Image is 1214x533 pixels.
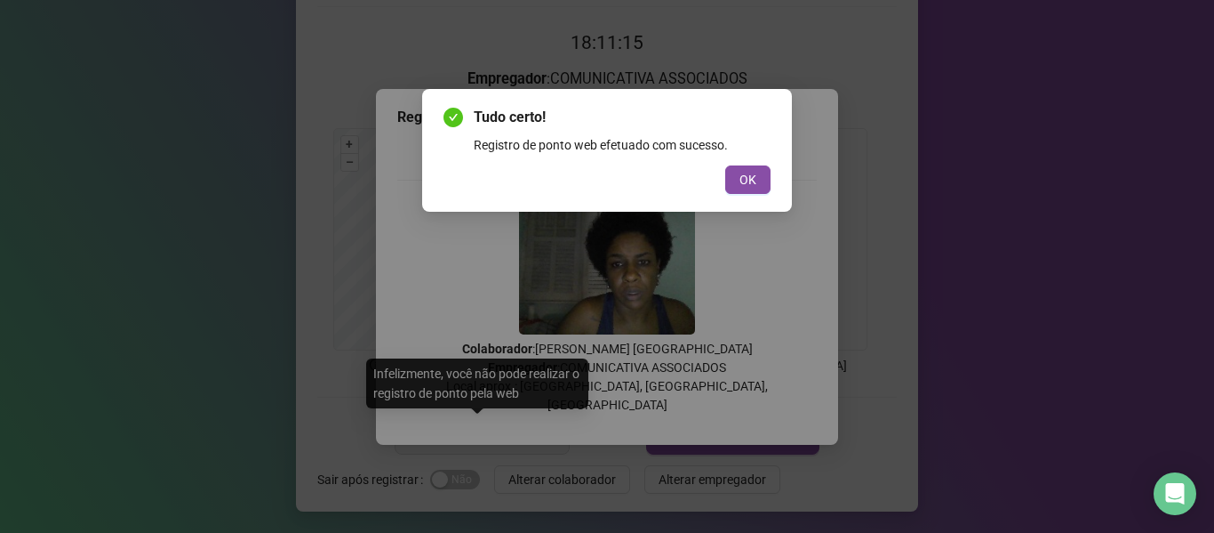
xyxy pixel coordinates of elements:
[474,135,771,155] div: Registro de ponto web efetuado com sucesso.
[1154,472,1196,515] div: Open Intercom Messenger
[474,107,771,128] span: Tudo certo!
[443,108,463,127] span: check-circle
[739,170,756,190] span: OK
[725,166,771,194] button: OK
